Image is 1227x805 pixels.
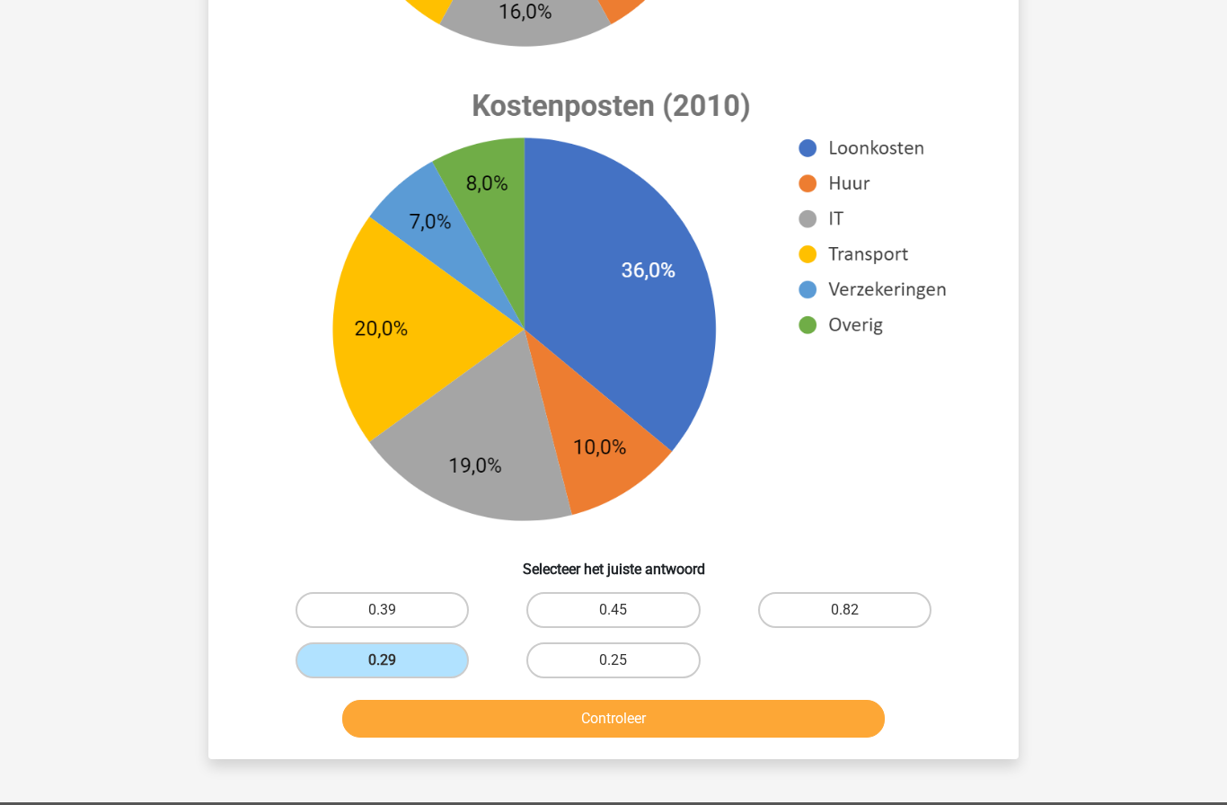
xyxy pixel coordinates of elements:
label: 0.82 [758,592,931,628]
label: 0.39 [296,592,469,628]
label: 0.29 [296,642,469,678]
button: Controleer [342,700,886,738]
label: 0.25 [526,642,700,678]
h6: Selecteer het juiste antwoord [237,546,990,578]
label: 0.45 [526,592,700,628]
